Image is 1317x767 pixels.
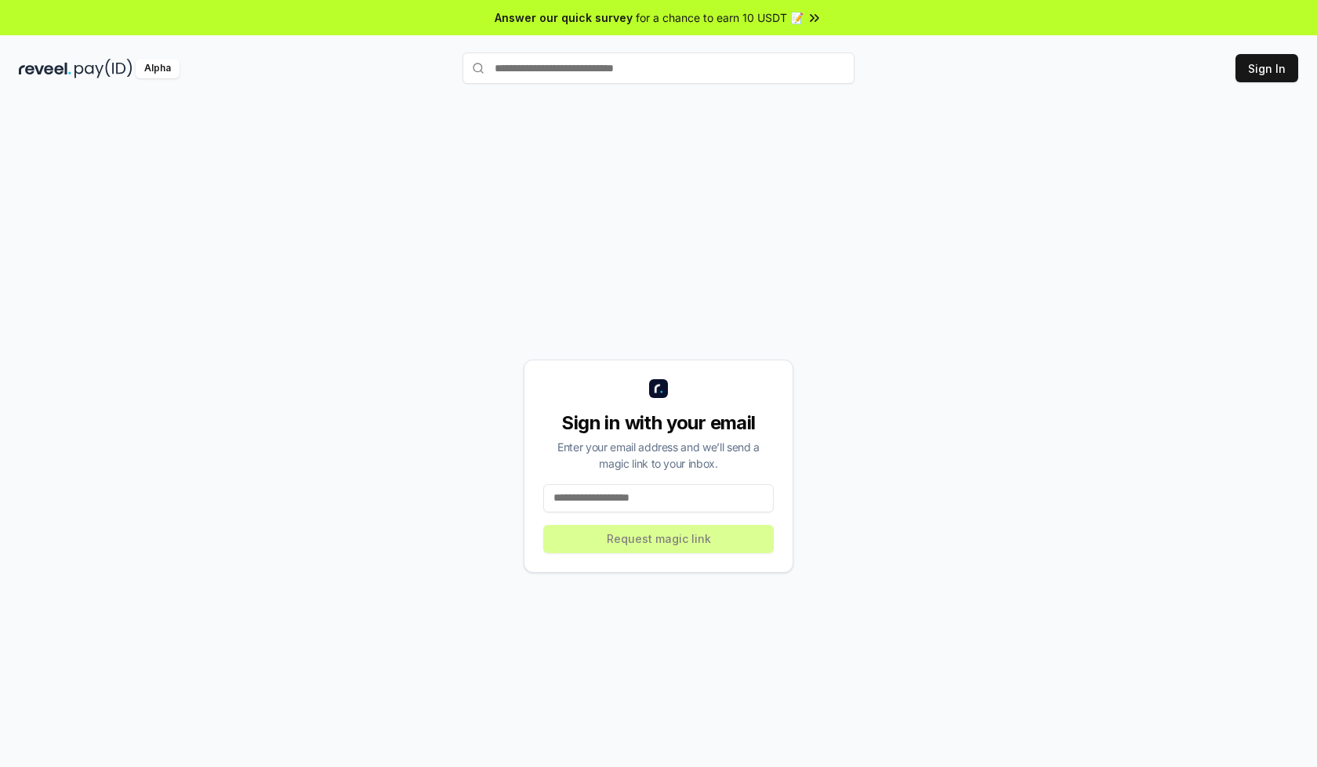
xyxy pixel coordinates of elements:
[1235,54,1298,82] button: Sign In
[19,59,71,78] img: reveel_dark
[543,411,774,436] div: Sign in with your email
[543,439,774,472] div: Enter your email address and we’ll send a magic link to your inbox.
[636,9,804,26] span: for a chance to earn 10 USDT 📝
[136,59,180,78] div: Alpha
[74,59,132,78] img: pay_id
[495,9,633,26] span: Answer our quick survey
[649,379,668,398] img: logo_small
